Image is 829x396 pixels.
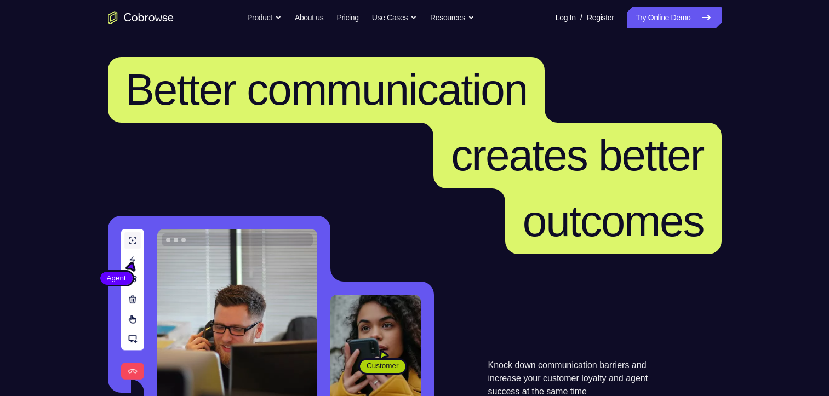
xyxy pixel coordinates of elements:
[100,273,133,284] span: Agent
[587,7,614,28] a: Register
[247,7,282,28] button: Product
[336,7,358,28] a: Pricing
[556,7,576,28] a: Log In
[451,131,704,180] span: creates better
[580,11,582,24] span: /
[430,7,474,28] button: Resources
[627,7,721,28] a: Try Online Demo
[121,229,144,380] img: A series of tools used in co-browsing sessions
[108,11,174,24] a: Go to the home page
[523,197,704,245] span: outcomes
[372,7,417,28] button: Use Cases
[360,360,405,371] span: Customer
[295,7,323,28] a: About us
[125,65,528,114] span: Better communication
